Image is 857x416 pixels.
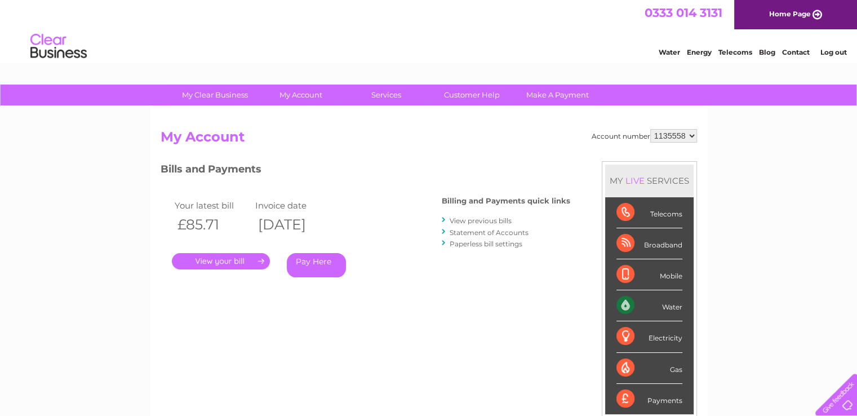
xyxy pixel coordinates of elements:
[782,48,810,56] a: Contact
[450,216,512,225] a: View previous bills
[616,228,682,259] div: Broadband
[616,259,682,290] div: Mobile
[168,85,261,105] a: My Clear Business
[616,384,682,414] div: Payments
[511,85,604,105] a: Make A Payment
[30,29,87,64] img: logo.png
[759,48,775,56] a: Blog
[659,48,680,56] a: Water
[163,6,695,55] div: Clear Business is a trading name of Verastar Limited (registered in [GEOGRAPHIC_DATA] No. 3667643...
[287,253,346,277] a: Pay Here
[161,161,570,181] h3: Bills and Payments
[442,197,570,205] h4: Billing and Payments quick links
[820,48,846,56] a: Log out
[592,129,697,143] div: Account number
[172,253,270,269] a: .
[340,85,433,105] a: Services
[254,85,347,105] a: My Account
[450,240,522,248] a: Paperless bill settings
[687,48,712,56] a: Energy
[450,228,529,237] a: Statement of Accounts
[172,213,253,236] th: £85.71
[425,85,518,105] a: Customer Help
[645,6,722,20] a: 0333 014 3131
[172,198,253,213] td: Your latest bill
[718,48,752,56] a: Telecoms
[605,165,694,197] div: MY SERVICES
[616,321,682,352] div: Electricity
[616,197,682,228] div: Telecoms
[252,213,334,236] th: [DATE]
[616,353,682,384] div: Gas
[161,129,697,151] h2: My Account
[616,290,682,321] div: Water
[252,198,334,213] td: Invoice date
[623,175,647,186] div: LIVE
